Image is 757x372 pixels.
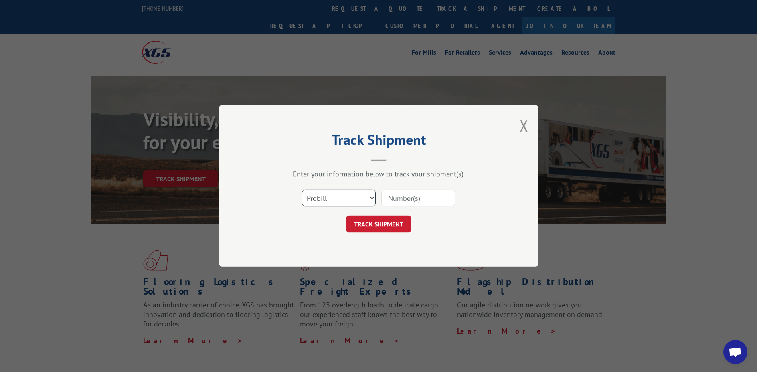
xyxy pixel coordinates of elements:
[259,170,498,179] div: Enter your information below to track your shipment(s).
[381,190,455,207] input: Number(s)
[723,340,747,364] a: Open chat
[520,115,528,136] button: Close modal
[259,134,498,149] h2: Track Shipment
[346,216,411,233] button: TRACK SHIPMENT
